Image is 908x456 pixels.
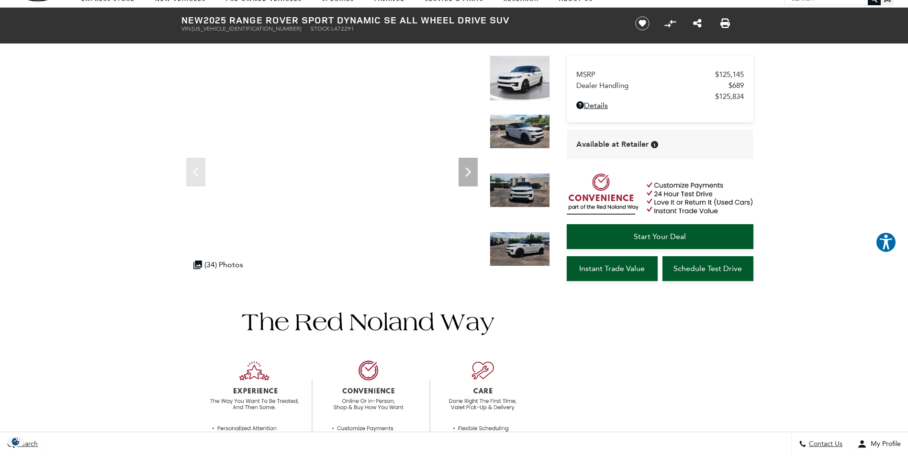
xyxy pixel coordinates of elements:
aside: Accessibility Help Desk [875,232,897,255]
a: Start Your Deal [567,224,753,249]
a: Details [576,101,744,110]
a: Dealer Handling $689 [576,81,744,90]
span: $125,145 [715,70,744,79]
span: Dealer Handling [576,81,729,90]
span: Instant Trade Value [579,264,645,273]
span: $689 [729,81,744,90]
a: Schedule Test Drive [662,256,753,281]
a: Share this New 2025 Range Rover Sport Dynamic SE All Wheel Drive SUV [693,18,702,29]
div: Next [459,158,478,186]
section: Click to Open Cookie Consent Modal [5,436,27,446]
button: Explore your accessibility options [875,232,897,253]
div: (34) Photos [189,255,248,274]
span: Contact Us [807,440,842,448]
span: My Profile [867,440,901,448]
img: New 2025 Borasco Grey LAND ROVER Dynamic SE image 1 [490,55,550,101]
iframe: YouTube video player [567,286,753,436]
span: L472291 [331,25,354,32]
a: Instant Trade Value [567,256,658,281]
div: Vehicle is in stock and ready for immediate delivery. Due to demand, availability is subject to c... [651,141,658,148]
iframe: Interactive Walkaround/Photo gallery of the vehicle/product [181,55,482,281]
button: Compare Vehicle [663,16,677,31]
img: New 2025 Borasco Grey LAND ROVER Dynamic SE image 2 [490,114,550,149]
a: Print this New 2025 Range Rover Sport Dynamic SE All Wheel Drive SUV [720,18,730,29]
a: MSRP $125,145 [576,70,744,79]
span: VIN: [181,25,192,32]
span: MSRP [576,70,715,79]
h1: 2025 Range Rover Sport Dynamic SE All Wheel Drive SUV [181,15,619,25]
strong: New [181,13,203,26]
span: Schedule Test Drive [673,264,742,273]
a: $125,834 [576,92,744,101]
span: Stock: [311,25,331,32]
span: Start Your Deal [634,232,686,241]
span: [US_VEHICLE_IDENTIFICATION_NUMBER] [192,25,301,32]
img: New 2025 Borasco Grey LAND ROVER Dynamic SE image 3 [490,173,550,207]
span: Available at Retailer [576,139,649,150]
img: Opt-Out Icon [5,436,27,446]
img: New 2025 Borasco Grey LAND ROVER Dynamic SE image 4 [490,232,550,266]
button: Save vehicle [632,16,653,31]
button: Open user profile menu [850,432,908,456]
span: $125,834 [715,92,744,101]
